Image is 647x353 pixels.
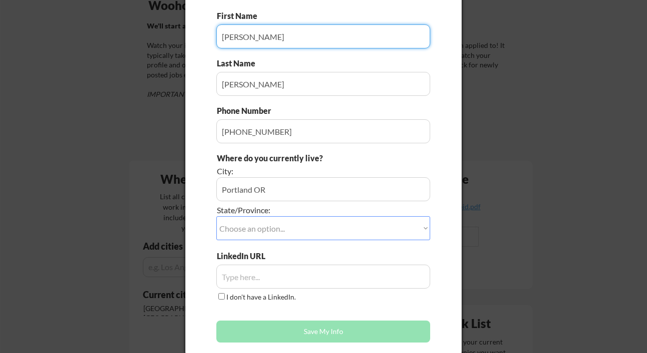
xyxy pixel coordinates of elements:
div: Phone Number [217,105,277,116]
div: City: [217,166,374,177]
input: Type here... [216,24,430,48]
div: State/Province: [217,205,374,216]
div: LinkedIn URL [217,251,291,262]
input: Type here... [216,72,430,96]
label: I don't have a LinkedIn. [226,293,296,301]
input: Type here... [216,119,430,143]
div: Last Name [217,58,265,69]
input: e.g. Los Angeles [216,177,430,201]
div: Where do you currently live? [217,153,374,164]
input: Type here... [216,265,430,289]
div: First Name [217,10,265,21]
button: Save My Info [216,321,430,343]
